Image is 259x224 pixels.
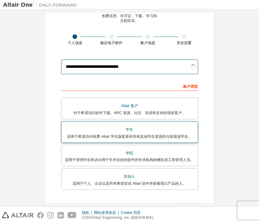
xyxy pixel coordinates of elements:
img: youtube.svg [68,212,77,218]
img: linkedin.svg [57,212,64,218]
font: 其他人 [124,174,135,179]
font: 个人信息 [68,41,82,45]
font: 学院 [126,151,133,155]
font: Altair Engineering, Inc. 保留所有权利。 [93,215,157,220]
font: 适用于希望访问免费 Altair 学生版套装和所有其他学生资源的当前就读学生。 [67,134,192,139]
font: 学生 [126,127,133,132]
font: 隐私 [82,210,89,215]
img: instagram.svg [47,212,54,218]
font: 安全设置 [177,41,191,45]
font: 您的个人资料 [176,203,198,207]
font: 验证电子邮件 [100,41,122,45]
font: 对于希望访问软件下载、HPC 资源、社区、培训和支持的现有客户。 [73,111,186,115]
img: altair_logo.svg [2,212,33,218]
font: 免费试用、许可证、下载、学习和 [102,14,157,18]
font: 帐户信息 [140,41,155,45]
font: 文档等等。 [120,19,139,23]
font: 网站使用条款 [94,210,116,215]
font: 适用于管理学生和访问用于学术目的的软件的学术机构的教职员工和管理人员。 [65,158,194,162]
font: 2025 [85,215,93,220]
font: Cookie 同意 [121,210,141,215]
font: 适用于个人、企业以及所有希望尝试 Altair 软件并探索我们产品的人。 [73,181,186,186]
font: © [82,215,85,220]
font: 账户类型 [183,84,198,89]
img: facebook.svg [37,212,44,218]
font: Altair 客户 [121,104,138,108]
img: 牵牛星一号 [3,2,80,8]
